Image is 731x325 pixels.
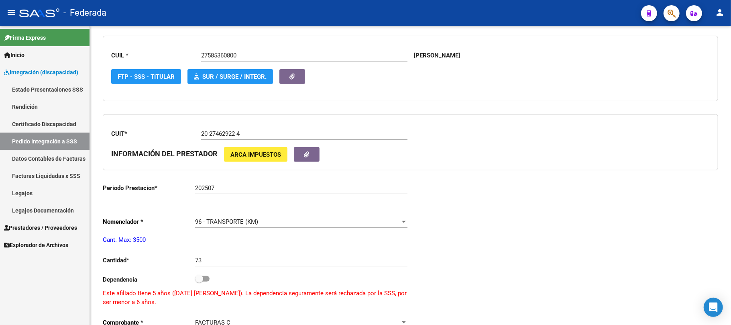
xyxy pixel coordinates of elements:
[4,241,68,249] span: Explorador de Archivos
[111,148,218,159] h3: INFORMACIÓN DEL PRESTADOR
[414,51,460,60] p: [PERSON_NAME]
[6,8,16,17] mat-icon: menu
[715,8,725,17] mat-icon: person
[63,4,106,22] span: - Federada
[704,298,723,317] div: Open Intercom Messenger
[4,33,46,42] span: Firma Express
[111,129,201,138] p: CUIT
[103,235,411,244] p: Cant. Max: 3500
[103,289,411,307] p: Este afiliado tiene 5 años ([DATE] [PERSON_NAME]). La dependencia seguramente será rechazada por ...
[224,147,287,162] button: ARCA Impuestos
[202,73,267,80] span: SUR / SURGE / INTEGR.
[111,51,201,60] p: CUIL *
[187,69,273,84] button: SUR / SURGE / INTEGR.
[103,217,195,226] p: Nomenclador *
[103,275,195,284] p: Dependencia
[103,184,195,192] p: Periodo Prestacion
[103,256,195,265] p: Cantidad
[4,51,24,59] span: Inicio
[4,223,77,232] span: Prestadores / Proveedores
[118,73,175,80] span: FTP - SSS - Titular
[230,151,281,158] span: ARCA Impuestos
[195,218,258,225] span: 96 - TRANSPORTE (KM)
[111,69,181,84] button: FTP - SSS - Titular
[4,68,78,77] span: Integración (discapacidad)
